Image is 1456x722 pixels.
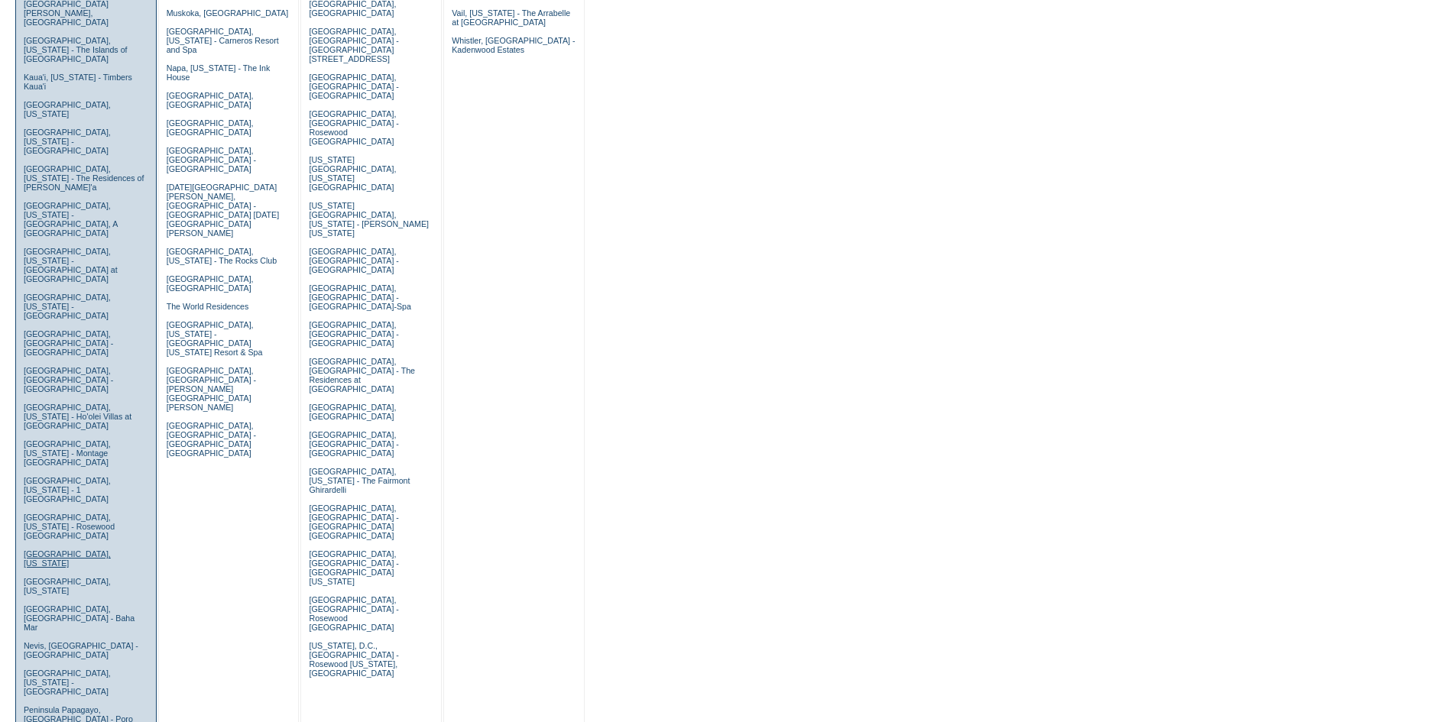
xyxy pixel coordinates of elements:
a: [GEOGRAPHIC_DATA], [US_STATE] - [GEOGRAPHIC_DATA] [24,669,111,696]
a: [GEOGRAPHIC_DATA], [US_STATE] - The Islands of [GEOGRAPHIC_DATA] [24,36,128,63]
a: [GEOGRAPHIC_DATA], [US_STATE] [24,577,111,595]
a: [GEOGRAPHIC_DATA], [US_STATE] - [GEOGRAPHIC_DATA], A [GEOGRAPHIC_DATA] [24,201,118,238]
a: [US_STATE], D.C., [GEOGRAPHIC_DATA] - Rosewood [US_STATE], [GEOGRAPHIC_DATA] [309,641,398,678]
a: The World Residences [167,302,249,311]
a: [GEOGRAPHIC_DATA], [GEOGRAPHIC_DATA] - [GEOGRAPHIC_DATA] [309,430,398,458]
a: [GEOGRAPHIC_DATA], [GEOGRAPHIC_DATA] - [GEOGRAPHIC_DATA] [309,320,398,348]
a: Nevis, [GEOGRAPHIC_DATA] - [GEOGRAPHIC_DATA] [24,641,138,659]
a: Muskoka, [GEOGRAPHIC_DATA] [167,8,288,18]
a: [GEOGRAPHIC_DATA], [US_STATE] - [GEOGRAPHIC_DATA] [24,293,111,320]
a: [GEOGRAPHIC_DATA], [GEOGRAPHIC_DATA] - [GEOGRAPHIC_DATA]-Spa [309,283,410,311]
a: [GEOGRAPHIC_DATA], [US_STATE] - Rosewood [GEOGRAPHIC_DATA] [24,513,115,540]
a: [GEOGRAPHIC_DATA], [GEOGRAPHIC_DATA] [309,403,396,421]
a: [GEOGRAPHIC_DATA], [GEOGRAPHIC_DATA] - [GEOGRAPHIC_DATA] [24,366,113,393]
a: [US_STATE][GEOGRAPHIC_DATA], [US_STATE] - [PERSON_NAME] [US_STATE] [309,201,429,238]
a: [GEOGRAPHIC_DATA], [GEOGRAPHIC_DATA] [167,274,254,293]
a: [GEOGRAPHIC_DATA], [GEOGRAPHIC_DATA] [167,91,254,109]
a: [GEOGRAPHIC_DATA], [US_STATE] - [GEOGRAPHIC_DATA] [US_STATE] Resort & Spa [167,320,263,357]
a: [GEOGRAPHIC_DATA], [US_STATE] - Montage [GEOGRAPHIC_DATA] [24,439,111,467]
a: [GEOGRAPHIC_DATA], [US_STATE] - 1 [GEOGRAPHIC_DATA] [24,476,111,503]
a: [GEOGRAPHIC_DATA], [GEOGRAPHIC_DATA] - Baha Mar [24,604,135,632]
a: [GEOGRAPHIC_DATA], [GEOGRAPHIC_DATA] - [GEOGRAPHIC_DATA][STREET_ADDRESS] [309,27,398,63]
a: [GEOGRAPHIC_DATA], [US_STATE] - The Fairmont Ghirardelli [309,467,410,494]
a: [GEOGRAPHIC_DATA], [US_STATE] - [GEOGRAPHIC_DATA] at [GEOGRAPHIC_DATA] [24,247,118,283]
a: Whistler, [GEOGRAPHIC_DATA] - Kadenwood Estates [452,36,575,54]
a: [GEOGRAPHIC_DATA], [GEOGRAPHIC_DATA] [167,118,254,137]
a: Kaua'i, [US_STATE] - Timbers Kaua'i [24,73,132,91]
a: [GEOGRAPHIC_DATA], [GEOGRAPHIC_DATA] - [GEOGRAPHIC_DATA] [GEOGRAPHIC_DATA] [309,503,398,540]
a: [GEOGRAPHIC_DATA], [GEOGRAPHIC_DATA] - [GEOGRAPHIC_DATA] [309,247,398,274]
a: [GEOGRAPHIC_DATA], [GEOGRAPHIC_DATA] - [GEOGRAPHIC_DATA] [24,329,113,357]
a: [GEOGRAPHIC_DATA], [US_STATE] - Carneros Resort and Spa [167,27,279,54]
a: [US_STATE][GEOGRAPHIC_DATA], [US_STATE][GEOGRAPHIC_DATA] [309,155,396,192]
a: [GEOGRAPHIC_DATA], [US_STATE] - Ho'olei Villas at [GEOGRAPHIC_DATA] [24,403,131,430]
a: [GEOGRAPHIC_DATA], [US_STATE] - The Rocks Club [167,247,277,265]
a: [GEOGRAPHIC_DATA], [US_STATE] [24,100,111,118]
a: [GEOGRAPHIC_DATA], [GEOGRAPHIC_DATA] - [PERSON_NAME][GEOGRAPHIC_DATA][PERSON_NAME] [167,366,256,412]
a: [GEOGRAPHIC_DATA], [GEOGRAPHIC_DATA] - [GEOGRAPHIC_DATA] [309,73,398,100]
a: [GEOGRAPHIC_DATA], [GEOGRAPHIC_DATA] - The Residences at [GEOGRAPHIC_DATA] [309,357,415,393]
a: Vail, [US_STATE] - The Arrabelle at [GEOGRAPHIC_DATA] [452,8,570,27]
a: [GEOGRAPHIC_DATA], [US_STATE] - The Residences of [PERSON_NAME]'a [24,164,144,192]
a: Napa, [US_STATE] - The Ink House [167,63,271,82]
a: [DATE][GEOGRAPHIC_DATA][PERSON_NAME], [GEOGRAPHIC_DATA] - [GEOGRAPHIC_DATA] [DATE][GEOGRAPHIC_DAT... [167,183,279,238]
a: [GEOGRAPHIC_DATA], [GEOGRAPHIC_DATA] - Rosewood [GEOGRAPHIC_DATA] [309,595,398,632]
a: [GEOGRAPHIC_DATA], [US_STATE] [24,549,111,568]
a: [GEOGRAPHIC_DATA], [GEOGRAPHIC_DATA] - [GEOGRAPHIC_DATA] [US_STATE] [309,549,398,586]
a: [GEOGRAPHIC_DATA], [GEOGRAPHIC_DATA] - Rosewood [GEOGRAPHIC_DATA] [309,109,398,146]
a: [GEOGRAPHIC_DATA], [US_STATE] - [GEOGRAPHIC_DATA] [24,128,111,155]
a: [GEOGRAPHIC_DATA], [GEOGRAPHIC_DATA] - [GEOGRAPHIC_DATA] [GEOGRAPHIC_DATA] [167,421,256,458]
a: [GEOGRAPHIC_DATA], [GEOGRAPHIC_DATA] - [GEOGRAPHIC_DATA] [167,146,256,173]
